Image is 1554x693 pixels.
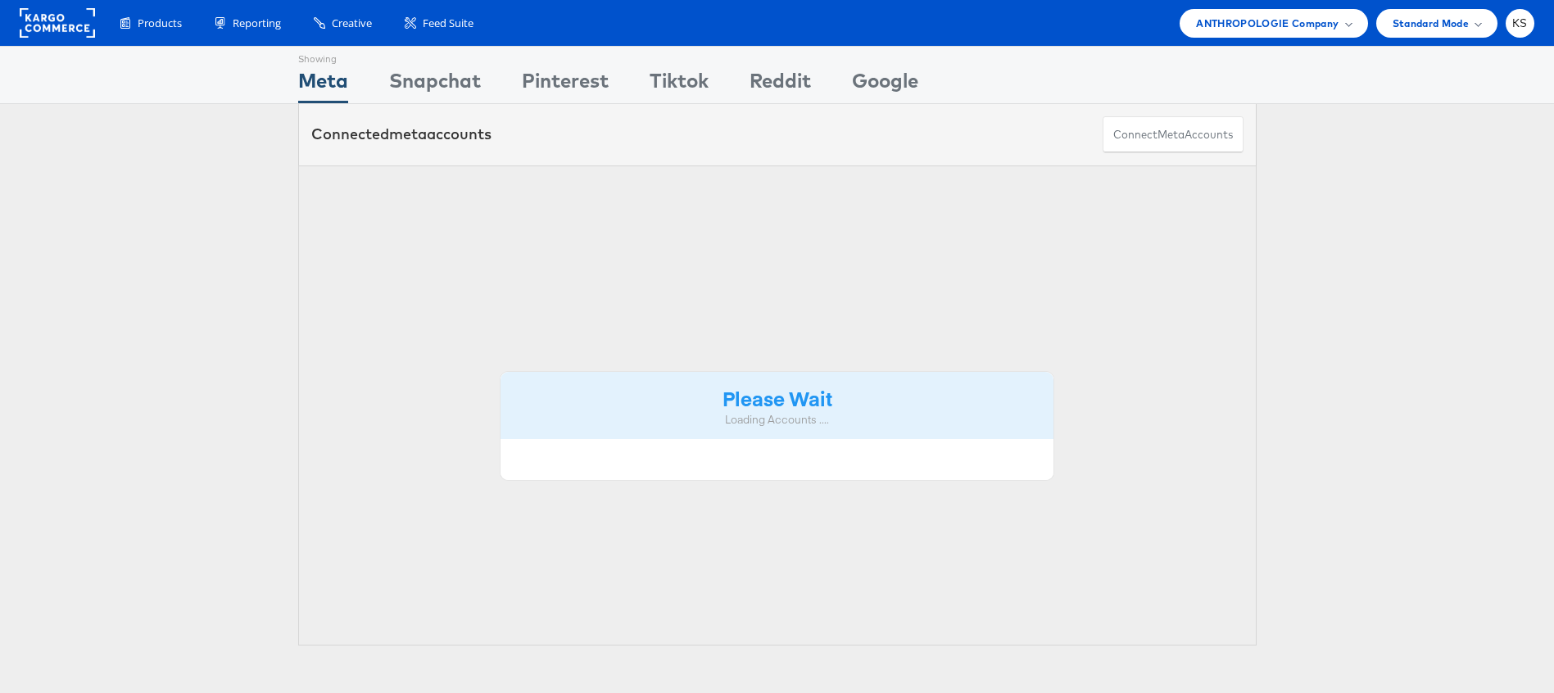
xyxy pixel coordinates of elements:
span: Creative [332,16,372,31]
span: meta [389,125,427,143]
strong: Please Wait [723,384,832,411]
span: meta [1158,127,1185,143]
div: Showing [298,47,348,66]
div: Meta [298,66,348,103]
span: Standard Mode [1393,15,1469,32]
div: Reddit [750,66,811,103]
div: Tiktok [650,66,709,103]
div: Snapchat [389,66,481,103]
span: Feed Suite [423,16,473,31]
div: Pinterest [522,66,609,103]
div: Connected accounts [311,124,492,145]
div: Google [852,66,918,103]
button: ConnectmetaAccounts [1103,116,1244,153]
span: Reporting [233,16,281,31]
span: ANTHROPOLOGIE Company [1196,15,1339,32]
div: Loading Accounts .... [513,412,1042,428]
span: KS [1512,18,1528,29]
span: Products [138,16,182,31]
